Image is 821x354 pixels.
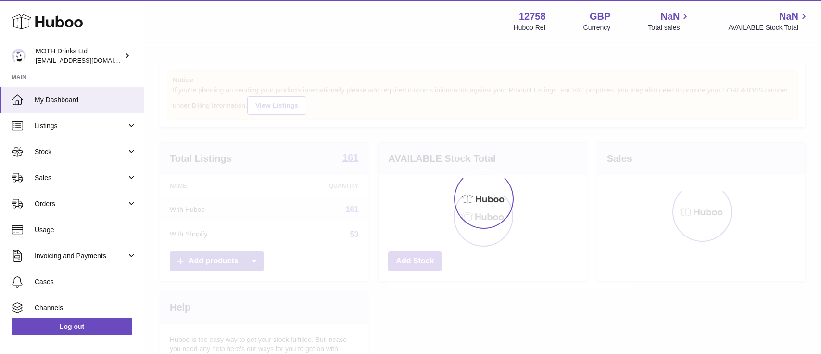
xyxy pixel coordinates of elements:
[35,277,137,287] span: Cases
[583,23,611,32] div: Currency
[728,23,809,32] span: AVAILABLE Stock Total
[36,47,122,65] div: MOTH Drinks Ltd
[35,199,126,209] span: Orders
[728,10,809,32] a: NaN AVAILABLE Stock Total
[590,10,610,23] strong: GBP
[35,303,137,313] span: Channels
[35,173,126,183] span: Sales
[35,251,126,261] span: Invoicing and Payments
[12,318,132,335] a: Log out
[519,10,546,23] strong: 12758
[12,49,26,63] img: internalAdmin-12758@internal.huboo.com
[35,95,137,105] span: My Dashboard
[648,23,691,32] span: Total sales
[35,225,137,235] span: Usage
[660,10,680,23] span: NaN
[779,10,798,23] span: NaN
[36,56,141,64] span: [EMAIL_ADDRESS][DOMAIN_NAME]
[35,147,126,157] span: Stock
[514,23,546,32] div: Huboo Ref
[35,121,126,131] span: Listings
[648,10,691,32] a: NaN Total sales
